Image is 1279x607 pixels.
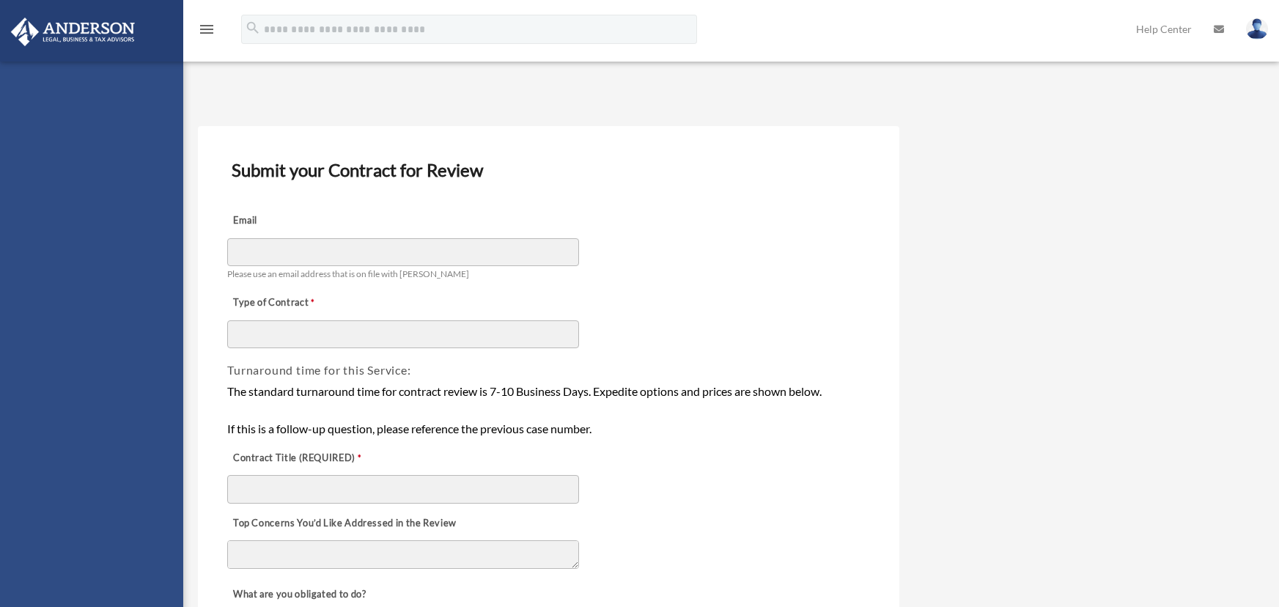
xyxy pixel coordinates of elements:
[227,584,374,605] label: What are you obligated to do?
[227,382,869,438] div: The standard turnaround time for contract review is 7-10 Business Days. Expedite options and pric...
[198,21,215,38] i: menu
[7,18,139,46] img: Anderson Advisors Platinum Portal
[227,293,374,314] label: Type of Contract
[227,268,469,279] span: Please use an email address that is on file with [PERSON_NAME]
[1246,18,1268,40] img: User Pic
[198,26,215,38] a: menu
[227,211,374,232] label: Email
[227,448,374,468] label: Contract Title (REQUIRED)
[245,20,261,36] i: search
[226,155,871,185] h3: Submit your Contract for Review
[227,363,410,377] span: Turnaround time for this Service:
[227,513,460,534] label: Top Concerns You’d Like Addressed in the Review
